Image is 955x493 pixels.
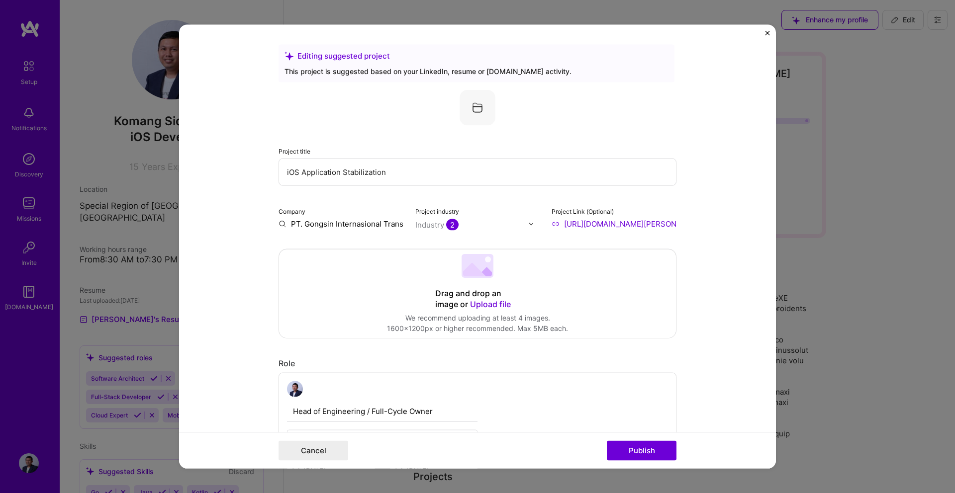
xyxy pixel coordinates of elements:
div: This project is suggested based on your LinkedIn, resume or [DOMAIN_NAME] activity. [285,66,668,77]
label: Project title [279,148,310,155]
button: Close [765,31,770,41]
img: Company logo [460,90,495,126]
img: drop icon [528,221,534,227]
div: Industry [415,220,459,230]
input: Role Name [287,401,477,422]
div: Drag and drop an image or [435,288,520,310]
span: Upload file [470,299,511,309]
button: Cancel [279,440,348,460]
button: Publish [607,440,676,460]
label: Project industry [415,208,459,215]
div: Role [279,358,676,369]
i: icon SuggestedTeams [285,51,293,60]
div: Drag and drop an image or Upload fileWe recommend uploading at least 4 images.1600x1200px or high... [279,249,676,338]
input: Enter the name of the project [279,159,676,186]
div: We recommend uploading at least 4 images. [387,313,568,323]
label: Company [279,208,305,215]
span: 2 [446,219,459,231]
input: Enter name or website [279,219,403,229]
div: Editing suggested project [285,51,668,61]
input: Enter link [552,219,676,229]
label: Project Link (Optional) [552,208,614,215]
div: 1600x1200px or higher recommended. Max 5MB each. [387,323,568,333]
